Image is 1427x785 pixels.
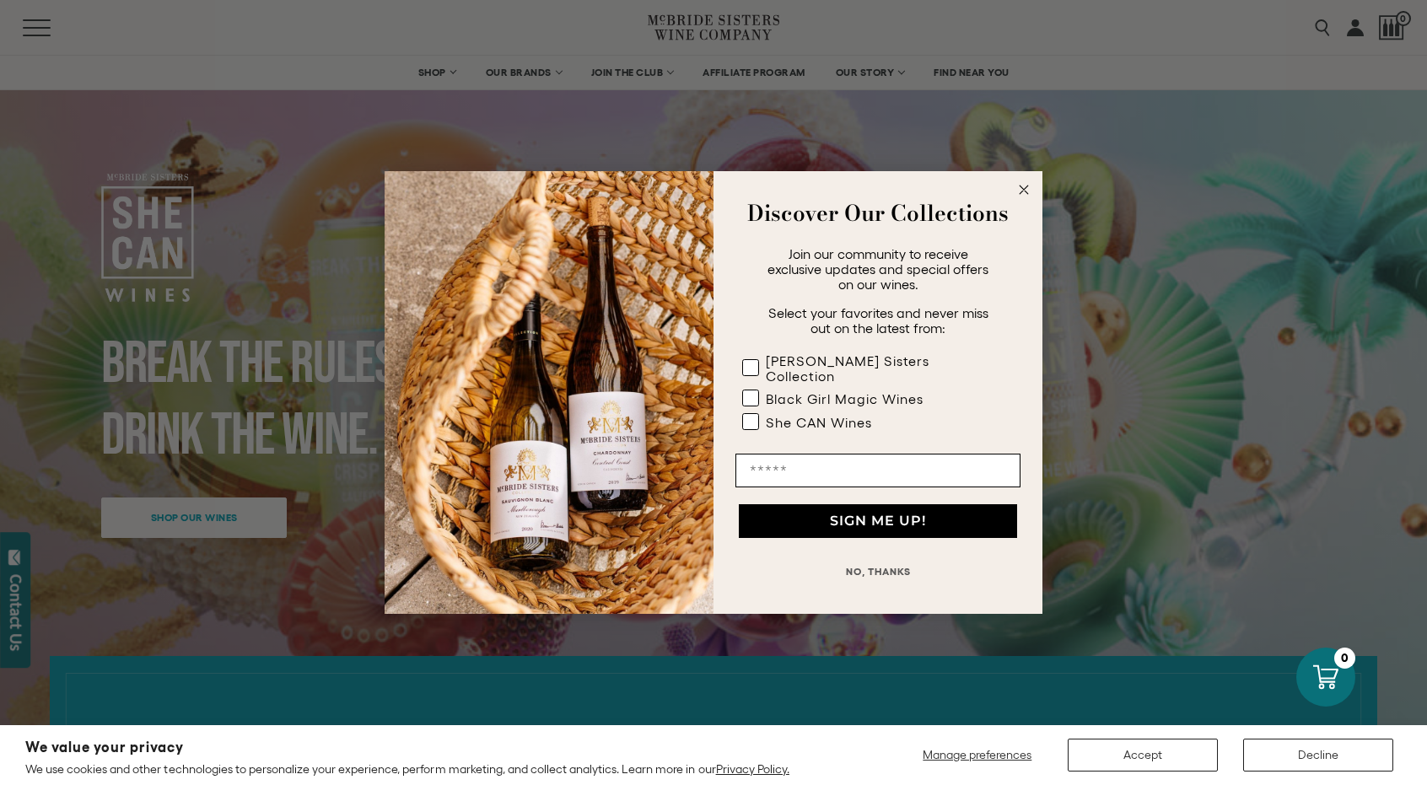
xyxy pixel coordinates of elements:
div: Black Girl Magic Wines [766,391,924,406]
button: NO, THANKS [735,555,1020,589]
button: Manage preferences [913,739,1042,772]
span: Join our community to receive exclusive updates and special offers on our wines. [767,246,988,292]
button: SIGN ME UP! [739,504,1017,538]
strong: Discover Our Collections [747,196,1009,229]
div: She CAN Wines [766,415,872,430]
a: Privacy Policy. [716,762,789,776]
button: Close dialog [1014,180,1034,200]
input: Email [735,454,1020,487]
div: [PERSON_NAME] Sisters Collection [766,353,987,384]
p: We use cookies and other technologies to personalize your experience, perform marketing, and coll... [25,761,789,777]
div: 0 [1334,648,1355,669]
h2: We value your privacy [25,740,789,755]
img: 42653730-7e35-4af7-a99d-12bf478283cf.jpeg [385,171,713,614]
span: Manage preferences [923,748,1031,761]
button: Accept [1068,739,1218,772]
span: Select your favorites and never miss out on the latest from: [768,305,988,336]
button: Decline [1243,739,1393,772]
